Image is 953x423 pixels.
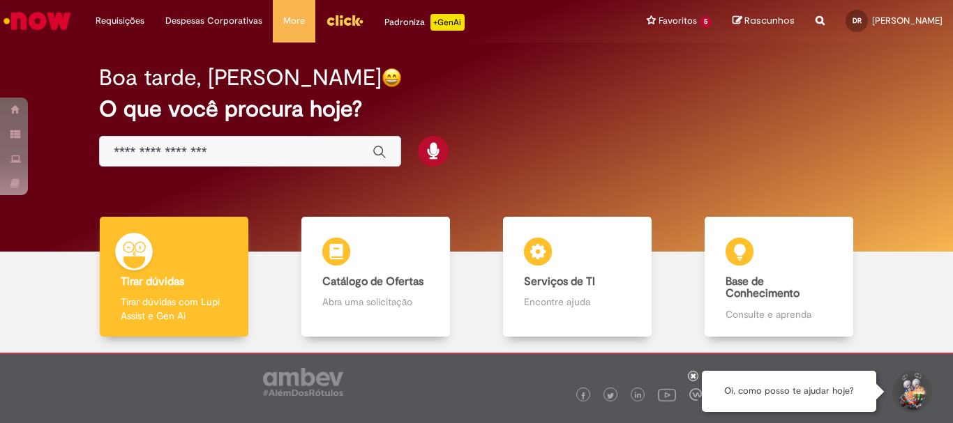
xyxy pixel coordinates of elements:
[702,371,876,412] div: Oi, como posso te ajudar hoje?
[384,14,465,31] div: Padroniza
[635,392,642,400] img: logo_footer_linkedin.png
[726,307,832,321] p: Consulte e aprenda
[326,10,363,31] img: click_logo_yellow_360x200.png
[524,295,630,309] p: Encontre ajuda
[1,7,73,35] img: ServiceNow
[283,14,305,28] span: More
[524,275,595,289] b: Serviços de TI
[121,295,227,323] p: Tirar dúvidas com Lupi Assist e Gen Ai
[678,217,880,337] a: Base de Conhecimento Consulte e aprenda
[73,217,275,337] a: Tirar dúvidas Tirar dúvidas com Lupi Assist e Gen Ai
[263,368,343,396] img: logo_footer_ambev_rotulo_gray.png
[322,275,423,289] b: Catálogo de Ofertas
[689,388,702,401] img: logo_footer_workplace.png
[853,16,862,25] span: DR
[700,16,712,28] span: 5
[726,275,800,301] b: Base de Conhecimento
[96,14,144,28] span: Requisições
[322,295,428,309] p: Abra uma solicitação
[658,385,676,403] img: logo_footer_youtube.png
[890,371,932,413] button: Iniciar Conversa de Suporte
[744,14,795,27] span: Rascunhos
[872,15,943,26] span: [PERSON_NAME]
[99,66,382,90] h2: Boa tarde, [PERSON_NAME]
[476,217,678,337] a: Serviços de TI Encontre ajuda
[607,392,614,399] img: logo_footer_twitter.png
[580,392,587,399] img: logo_footer_facebook.png
[430,14,465,31] p: +GenAi
[382,68,402,88] img: happy-face.png
[659,14,697,28] span: Favoritos
[733,15,795,28] a: Rascunhos
[165,14,262,28] span: Despesas Corporativas
[121,275,184,289] b: Tirar dúvidas
[99,97,854,121] h2: O que você procura hoje?
[275,217,476,337] a: Catálogo de Ofertas Abra uma solicitação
